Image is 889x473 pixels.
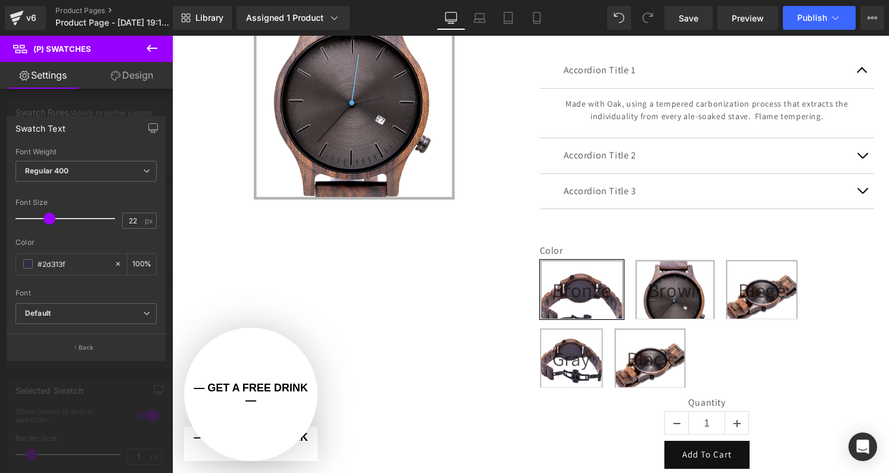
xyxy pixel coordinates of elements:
[38,257,108,270] input: Color
[848,432,877,461] div: Open Intercom Messenger
[636,6,660,30] button: Redo
[15,148,157,156] div: Font Weight
[33,44,91,54] span: (P) Swatches
[128,254,156,275] div: %
[55,18,170,27] span: Product Page - [DATE] 19:14:10
[7,334,166,360] button: Back
[523,6,551,30] a: Mobile
[797,13,827,23] span: Publish
[79,343,94,352] p: Back
[25,166,69,175] b: Regular 400
[465,6,494,30] a: Laptop
[24,10,39,26] div: v6
[494,6,523,30] a: Tablet
[145,217,155,225] span: px
[5,6,46,30] a: v6
[173,6,232,30] a: New Library
[437,6,465,30] a: Desktop
[15,289,157,297] div: Font
[15,198,157,207] div: Font Size
[607,6,631,30] button: Undo
[783,6,856,30] button: Publish
[246,12,340,24] div: Assigned 1 Product
[89,62,175,89] a: Design
[717,6,778,30] a: Preview
[15,238,157,247] div: Color
[860,6,884,30] button: More
[679,12,698,24] span: Save
[732,12,764,24] span: Preview
[15,117,66,133] div: Swatch Text
[195,13,223,23] span: Library
[25,309,51,319] i: Default
[55,6,192,15] a: Product Pages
